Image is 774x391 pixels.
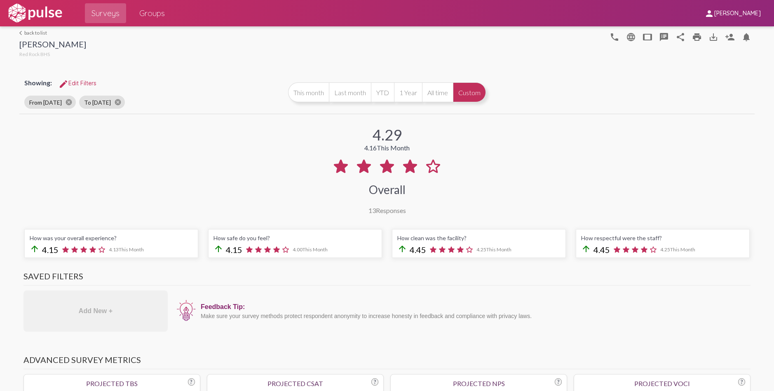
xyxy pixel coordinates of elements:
div: ? [738,378,745,386]
span: This Month [377,144,410,152]
a: print [689,28,705,45]
span: 4.15 [226,245,242,255]
button: tablet [639,28,656,45]
button: [PERSON_NAME] [698,5,767,21]
div: How clean was the facility? [397,234,561,241]
div: Projected VoCI [579,379,745,387]
a: back to list [19,30,86,36]
button: Bell [738,28,755,45]
span: 4.15 [42,245,59,255]
mat-icon: print [692,32,702,42]
div: Add New + [23,290,168,332]
mat-icon: arrow_upward [213,244,223,254]
div: 4.29 [373,126,402,144]
button: This month [288,82,329,102]
button: language [606,28,623,45]
div: How was your overall experience? [30,234,193,241]
span: This Month [303,246,328,253]
span: Groups [139,6,165,21]
mat-icon: Share [675,32,685,42]
div: Projected CSAT [212,379,378,387]
div: How respectful were the staff? [581,234,744,241]
span: 4.00 [293,246,328,253]
mat-icon: person [704,9,714,19]
mat-icon: tablet [643,32,652,42]
mat-icon: language [610,32,619,42]
div: Responses [368,206,406,214]
button: language [623,28,639,45]
mat-icon: speaker_notes [659,32,669,42]
span: [PERSON_NAME] [714,10,761,17]
span: 4.13 [109,246,144,253]
span: Surveys [91,6,120,21]
mat-icon: arrow_upward [581,244,591,254]
a: Surveys [85,3,126,23]
div: How safe do you feel? [213,234,377,241]
div: ? [188,378,195,386]
span: 4.45 [410,245,426,255]
h3: Saved Filters [23,271,751,286]
mat-icon: Bell [741,32,751,42]
mat-icon: arrow_back_ios [19,30,24,35]
mat-icon: Download [708,32,718,42]
span: This Month [119,246,144,253]
button: 1 Year [394,82,422,102]
span: Red Rock BHS [19,51,50,57]
div: Projected TBS [29,379,195,387]
mat-chip: From [DATE] [24,96,76,109]
div: 4.16 [364,144,410,152]
h3: Advanced Survey Metrics [23,355,751,369]
button: Person [722,28,738,45]
span: Showing: [24,79,52,87]
div: Projected NPS [396,379,562,387]
div: Feedback Tip: [201,303,746,311]
mat-icon: Edit Filters [59,79,68,89]
span: 4.25 [476,246,511,253]
span: This Month [486,246,511,253]
button: Last month [329,82,371,102]
mat-icon: Person [725,32,735,42]
div: Make sure your survey methods protect respondent anonymity to increase honesty in feedback and co... [201,313,746,319]
div: Overall [369,183,406,197]
a: Groups [133,3,171,23]
button: Custom [453,82,486,102]
div: ? [555,378,562,386]
button: Edit FiltersEdit Filters [52,76,103,91]
span: 4.25 [660,246,695,253]
mat-chip: To [DATE] [79,96,125,109]
span: 13 [368,206,376,214]
mat-icon: cancel [65,98,73,106]
mat-icon: cancel [114,98,122,106]
div: ? [371,378,378,386]
button: All time [422,82,453,102]
button: YTD [371,82,394,102]
img: icon12.png [176,299,197,322]
mat-icon: language [626,32,636,42]
mat-icon: arrow_upward [397,244,407,254]
span: 4.45 [593,245,610,255]
img: white-logo.svg [7,3,63,23]
div: [PERSON_NAME] [19,39,86,51]
span: Edit Filters [59,80,96,87]
button: Download [705,28,722,45]
button: speaker_notes [656,28,672,45]
mat-icon: arrow_upward [30,244,40,254]
button: Share [672,28,689,45]
span: This Month [670,246,695,253]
